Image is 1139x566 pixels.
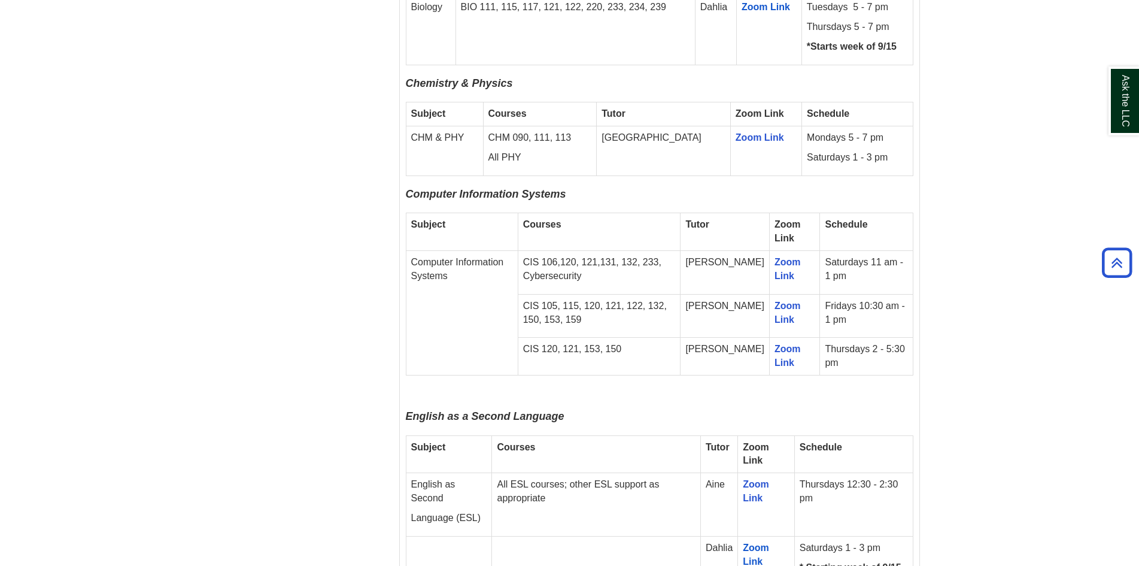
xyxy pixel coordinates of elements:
[742,2,790,12] a: Zoom Link
[736,108,784,119] strong: Zoom Link
[743,479,769,503] a: Zoom Link
[807,108,849,119] strong: Schedule
[774,257,801,281] a: Zoom Link
[800,442,842,452] strong: Schedule
[774,301,801,325] a: Zoom Link
[736,132,784,143] a: Zoom Link
[488,151,592,165] p: All PHY
[497,442,535,452] strong: Courses
[406,188,566,200] span: Computer Information Systems
[774,344,801,368] a: Zoom Link
[411,511,487,525] p: Language (ESL)
[1098,255,1136,271] a: Back to Top
[523,219,561,229] strong: Courses
[700,473,737,537] td: Aine
[406,77,513,89] span: Chemistry & Physics
[800,541,908,555] p: Saturdays 1 - 3 pm
[681,338,770,376] td: [PERSON_NAME]
[681,251,770,295] td: [PERSON_NAME]
[406,126,483,176] td: CHM & PHY
[488,108,527,119] strong: Courses
[820,338,913,376] td: Thursdays 2 - 5:30 pm
[743,442,769,466] strong: Zoom Link
[825,219,867,229] strong: Schedule
[681,294,770,338] td: [PERSON_NAME]
[602,108,625,119] strong: Tutor
[411,219,446,229] strong: Subject
[685,219,709,229] strong: Tutor
[406,251,518,376] td: Computer Information Systems
[488,131,592,145] p: CHM 090, 111, 113
[800,478,908,506] p: Thursdays 12:30 - 2:30 pm
[706,442,730,452] strong: Tutor
[774,219,801,243] strong: Zoom Link
[820,294,913,338] td: Fridays 10:30 am - 1 pm
[518,338,681,376] td: CIS 120, 121, 153, 150
[411,108,446,119] strong: Subject
[406,410,564,422] span: English as a Second Language
[411,478,487,506] p: English as Second
[807,131,907,145] p: Mondays 5 - 7 pm
[807,151,907,165] p: Saturdays 1 - 3 pm
[807,41,897,52] strong: *Starts week of 9/15
[492,473,700,537] td: All ESL courses; other ESL support as appropriate
[807,20,908,34] p: Thursdays 5 - 7 pm
[807,1,908,14] p: Tuesdays 5 - 7 pm
[597,126,731,176] td: [GEOGRAPHIC_DATA]
[411,442,446,452] strong: Subject
[523,256,676,283] p: CIS 106,120, 121,131, 132, 233, Cybersecurity
[523,299,676,327] p: CIS 105, 115, 120, 121, 122, 132, 150, 153, 159
[820,251,913,295] td: Saturdays 11 am - 1 pm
